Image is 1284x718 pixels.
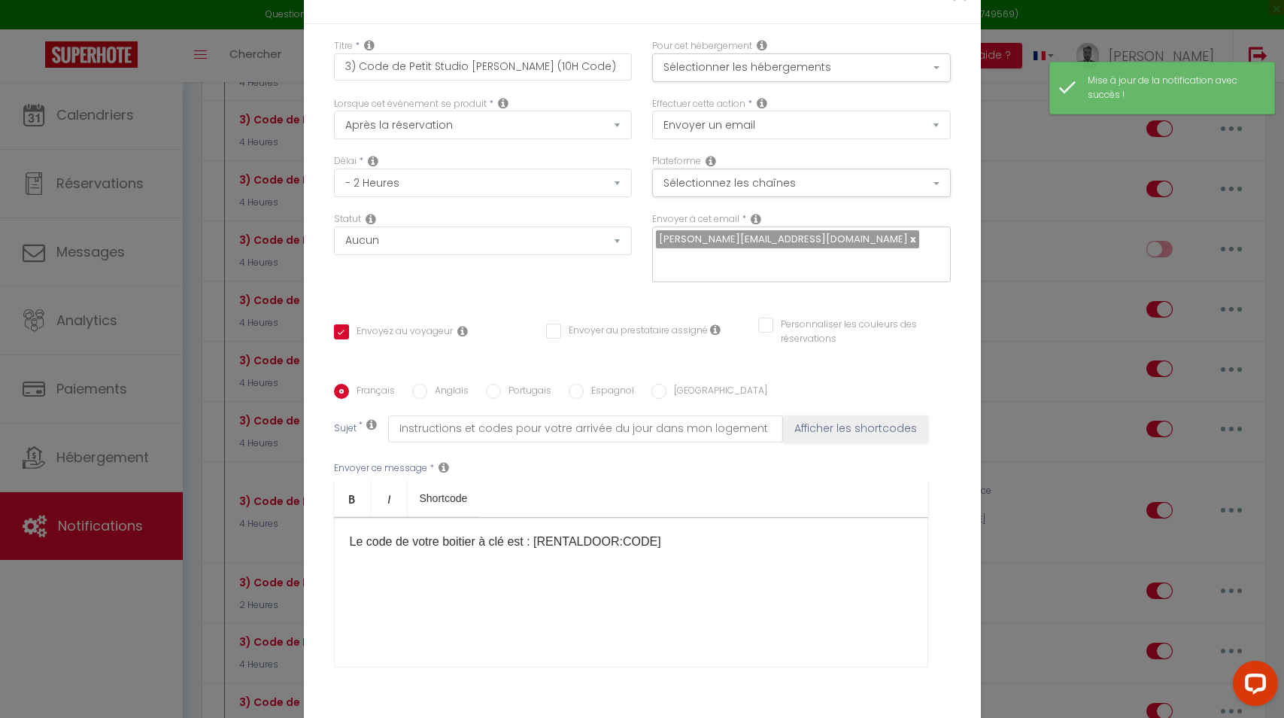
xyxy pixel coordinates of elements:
i: Event Occur [498,97,508,109]
p: Le code de votre boitier à clé est : [RENTALDOOR:CODE]​​ [350,533,912,551]
label: [GEOGRAPHIC_DATA] [666,384,767,400]
label: Envoyez au voyageur [349,324,453,341]
i: Booking status [366,213,376,225]
div: Mise à jour de la notification avec succès ! [1088,74,1259,102]
i: Action Time [368,155,378,167]
i: Message [439,461,449,473]
i: Envoyer au voyageur [457,325,468,337]
span: [PERSON_NAME][EMAIL_ADDRESS][DOMAIN_NAME] [659,232,908,246]
label: Français [349,384,395,400]
label: Titre [334,39,353,53]
button: Afficher les shortcodes [783,415,928,443]
label: Pour cet hébergement [652,39,752,53]
label: Envoyer ce message [334,461,427,476]
a: Shortcode [408,480,480,516]
i: Recipient [751,213,761,225]
i: Title [364,39,375,51]
label: Plateforme [652,154,701,169]
a: Italic [371,480,408,516]
label: Anglais [427,384,469,400]
label: Envoyer à cet email [652,212,739,227]
label: Espagnol [584,384,634,400]
label: Statut [334,212,361,227]
i: This Rental [757,39,767,51]
label: Délai [334,154,357,169]
a: Bold [334,480,371,516]
i: Envoyer au prestataire si il est assigné [710,324,721,336]
i: Subject [366,418,377,430]
iframe: LiveChat chat widget [1221,655,1284,718]
label: Sujet [334,421,357,437]
button: Sélectionnez les chaînes [652,169,951,197]
label: Lorsque cet événement se produit [334,97,487,111]
label: Effectuer cette action [652,97,745,111]
i: Action Type [757,97,767,109]
i: Action Channel [706,155,716,167]
label: Portugais [501,384,551,400]
button: Sélectionner les hébergements [652,53,951,82]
